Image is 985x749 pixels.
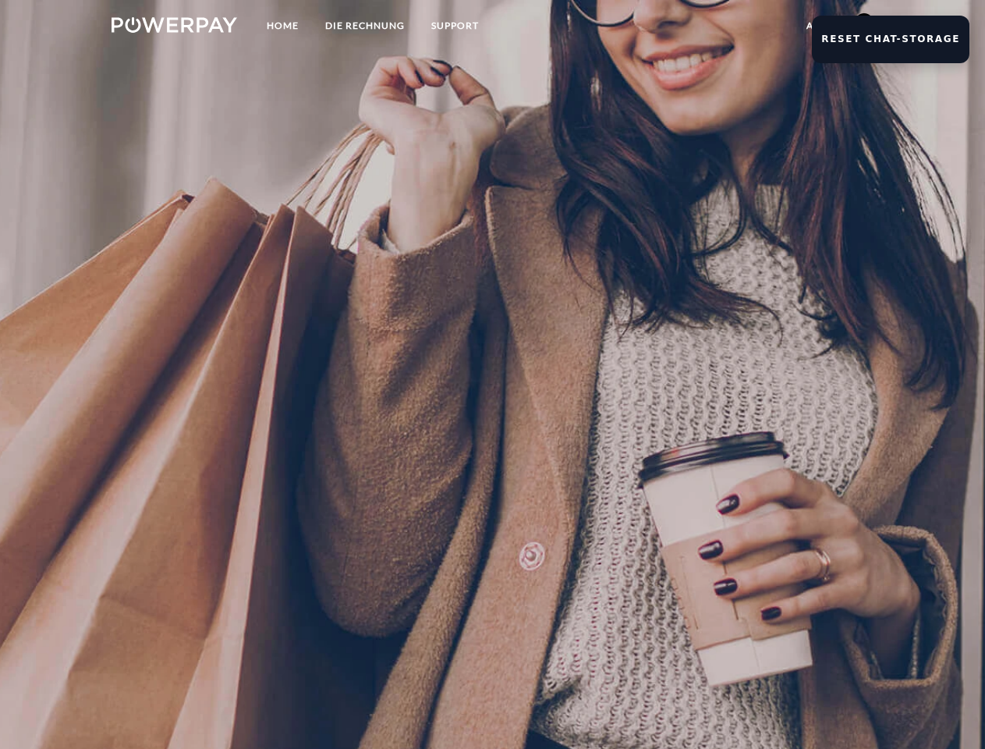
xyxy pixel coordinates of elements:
a: agb [793,12,842,40]
img: de [855,13,873,32]
a: Home [253,12,312,40]
a: SUPPORT [418,12,492,40]
img: logo-powerpay-white.svg [112,17,237,33]
button: Reset Chat-Storage [812,16,969,63]
a: DIE RECHNUNG [312,12,418,40]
